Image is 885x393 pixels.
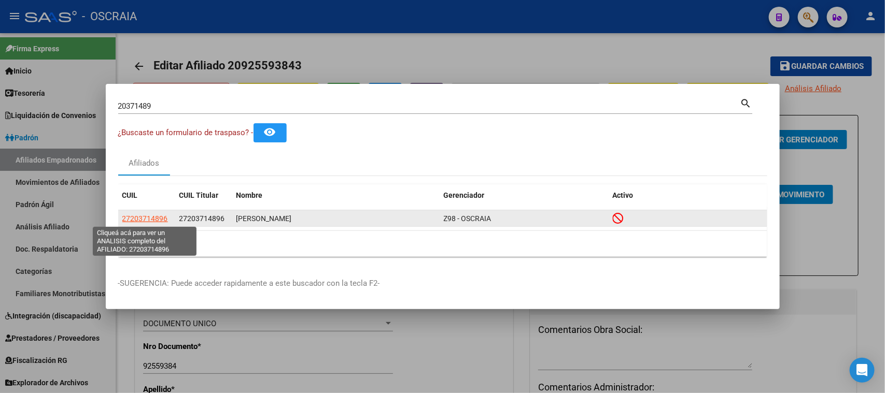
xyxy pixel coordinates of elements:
[118,128,254,137] span: ¿Buscaste un formulario de traspaso? -
[122,191,138,199] span: CUIL
[444,214,491,223] span: Z98 - OSCRAIA
[179,191,219,199] span: CUIL Titular
[236,213,436,225] div: [PERSON_NAME]
[440,184,609,207] datatable-header-cell: Gerenciador
[122,214,168,223] span: 27203714896
[264,126,276,138] mat-icon: remove_red_eye
[118,184,175,207] datatable-header-cell: CUIL
[232,184,440,207] datatable-header-cell: Nombre
[118,231,767,257] div: 1 total
[118,278,767,289] p: -SUGERENCIA: Puede acceder rapidamente a este buscador con la tecla F2-
[613,191,634,199] span: Activo
[129,157,159,169] div: Afiliados
[179,214,225,223] span: 27203714896
[609,184,767,207] datatable-header-cell: Activo
[175,184,232,207] datatable-header-cell: CUIL Titular
[236,191,263,199] span: Nombre
[850,358,875,383] div: Open Intercom Messenger
[740,96,752,109] mat-icon: search
[444,191,485,199] span: Gerenciador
